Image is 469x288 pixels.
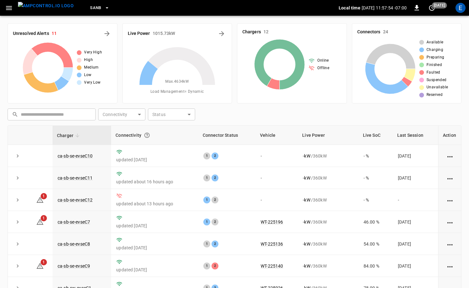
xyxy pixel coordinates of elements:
[359,189,393,211] td: - %
[58,197,93,202] a: ca-sb-se-evseC12
[116,130,194,141] div: Connectivity
[203,197,210,203] div: 1
[446,175,454,181] div: action cell options
[393,145,438,167] td: [DATE]
[242,29,261,36] h6: Chargers
[217,29,227,39] button: Energy Overview
[359,211,393,233] td: 46.00 %
[58,241,90,246] a: ca-sb-se-evseC8
[446,153,454,159] div: action cell options
[427,77,447,83] span: Suspended
[36,263,44,268] a: 1
[393,211,438,233] td: [DATE]
[261,219,283,224] a: WT-225196
[84,72,91,78] span: Low
[393,189,438,211] td: -
[393,233,438,255] td: [DATE]
[256,145,298,167] td: -
[303,241,310,247] p: - kW
[18,2,74,10] img: ampcontrol.io logo
[13,217,22,227] button: expand row
[52,30,57,37] h6: 11
[256,126,298,145] th: Vehicle
[427,62,442,68] span: Finished
[427,92,443,98] span: Reserved
[150,89,204,95] span: Load Management = Dynamic
[36,219,44,224] a: 1
[13,239,22,249] button: expand row
[427,3,437,13] button: set refresh interval
[41,215,47,221] span: 1
[13,195,22,205] button: expand row
[116,201,193,207] p: updated about 13 hours ago
[13,261,22,271] button: expand row
[357,29,381,36] h6: Connectors
[41,193,47,199] span: 1
[116,223,193,229] p: updated [DATE]
[317,58,329,64] span: Online
[116,267,193,273] p: updated [DATE]
[393,255,438,277] td: [DATE]
[446,197,454,203] div: action cell options
[303,263,310,269] p: - kW
[359,126,393,145] th: Live SoC
[203,174,210,181] div: 1
[116,245,193,251] p: updated [DATE]
[438,126,461,145] th: Action
[256,189,298,211] td: -
[90,4,101,12] span: SanB
[427,54,444,61] span: Preparing
[339,5,360,11] p: Local time
[362,5,407,11] p: [DATE] 11:57:54 -07:00
[212,152,218,159] div: 2
[203,263,210,269] div: 1
[88,2,112,14] button: SanB
[212,219,218,225] div: 2
[13,151,22,161] button: expand row
[102,29,112,39] button: All Alerts
[58,175,93,180] a: ca-sb-se-evseC11
[303,219,310,225] p: - kW
[427,47,443,53] span: Charging
[303,219,353,225] div: / 360 kW
[359,255,393,277] td: 84.00 %
[427,39,444,46] span: Available
[198,126,256,145] th: Connector Status
[359,145,393,167] td: - %
[203,219,210,225] div: 1
[303,263,353,269] div: / 360 kW
[84,57,93,63] span: High
[57,132,82,139] span: Charger
[36,197,44,202] a: 1
[58,219,90,224] a: ca-sb-se-evseC7
[303,197,353,203] div: / 360 kW
[203,152,210,159] div: 1
[446,241,454,247] div: action cell options
[303,175,353,181] div: / 360 kW
[13,30,49,37] h6: Unresolved Alerts
[427,84,448,91] span: Unavailable
[383,29,388,36] h6: 24
[446,219,454,225] div: action cell options
[393,167,438,189] td: [DATE]
[359,167,393,189] td: - %
[58,153,93,158] a: ca-sb-se-evseC10
[212,174,218,181] div: 2
[212,197,218,203] div: 2
[359,233,393,255] td: 54.00 %
[116,179,193,185] p: updated about 16 hours ago
[303,153,353,159] div: / 360 kW
[41,259,47,265] span: 1
[84,64,99,71] span: Medium
[432,2,447,8] span: [DATE]
[303,153,310,159] p: - kW
[261,263,283,269] a: WT-225140
[393,126,438,145] th: Last Session
[256,167,298,189] td: -
[58,263,90,269] a: ca-sb-se-evseC9
[203,241,210,247] div: 1
[153,30,175,37] h6: 1015.73 kW
[13,173,22,183] button: expand row
[261,241,283,246] a: WT-225136
[455,3,466,13] div: profile-icon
